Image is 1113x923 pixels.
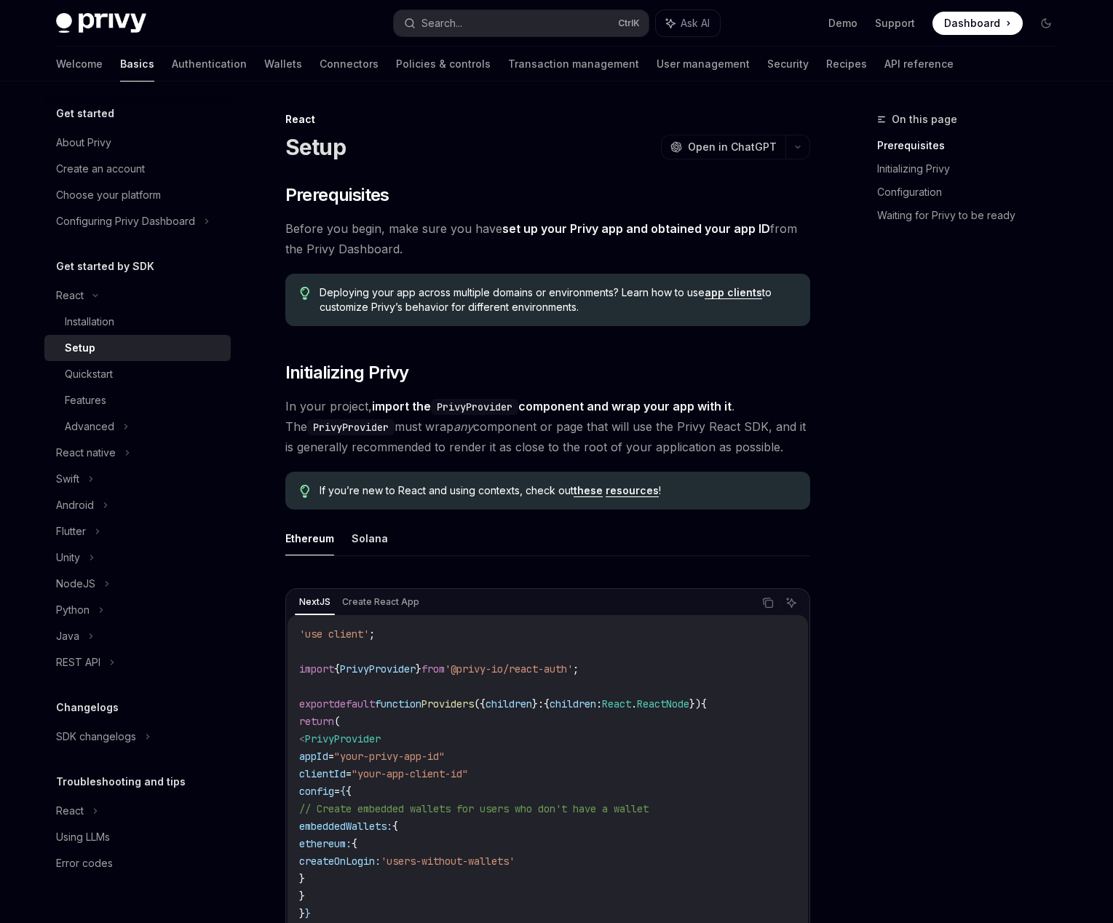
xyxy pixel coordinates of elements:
[544,697,550,710] span: {
[877,181,1069,204] a: Configuration
[453,419,473,434] em: any
[285,183,389,207] span: Prerequisites
[172,47,247,82] a: Authentication
[656,10,720,36] button: Ask AI
[299,732,305,745] span: <
[65,392,106,409] div: Features
[44,361,231,387] a: Quickstart
[56,496,94,514] div: Android
[299,890,305,903] span: }
[56,287,84,304] div: React
[877,157,1069,181] a: Initializing Privy
[688,140,777,154] span: Open in ChatGPT
[606,484,659,497] a: resources
[1034,12,1058,35] button: Toggle dark mode
[44,182,231,208] a: Choose your platform
[56,160,145,178] div: Create an account
[502,221,770,237] a: set up your Privy app and obtained your app ID
[661,135,785,159] button: Open in ChatGPT
[299,872,305,885] span: }
[538,697,544,710] span: :
[875,16,915,31] a: Support
[320,47,379,82] a: Connectors
[340,785,346,798] span: {
[44,387,231,413] a: Features
[56,654,100,671] div: REST API
[299,907,305,920] span: }
[56,575,95,593] div: NodeJS
[352,521,388,555] button: Solana
[44,824,231,850] a: Using LLMs
[338,593,424,611] div: Create React App
[758,593,777,612] button: Copy the contents from the code block
[328,750,334,763] span: =
[56,699,119,716] h5: Changelogs
[657,47,750,82] a: User management
[486,697,532,710] span: children
[346,767,352,780] span: =
[299,785,334,798] span: config
[120,47,154,82] a: Basics
[637,697,689,710] span: ReactNode
[300,287,310,300] svg: Tip
[574,484,603,497] a: these
[596,697,602,710] span: :
[285,134,346,160] h1: Setup
[381,855,515,868] span: 'users-without-wallets'
[828,16,857,31] a: Demo
[56,802,84,820] div: React
[56,186,161,204] div: Choose your platform
[65,339,95,357] div: Setup
[421,697,474,710] span: Providers
[334,750,445,763] span: "your-privy-app-id"
[299,627,369,641] span: 'use client'
[334,715,340,728] span: (
[299,662,334,676] span: import
[56,258,154,275] h5: Get started by SDK
[416,662,421,676] span: }
[56,470,79,488] div: Swift
[375,697,421,710] span: function
[56,828,110,846] div: Using LLMs
[56,627,79,645] div: Java
[681,16,710,31] span: Ask AI
[421,662,445,676] span: from
[550,697,596,710] span: children
[369,627,375,641] span: ;
[877,134,1069,157] a: Prerequisites
[299,855,381,868] span: createOnLogin:
[372,399,732,413] strong: import the component and wrap your app with it
[56,213,195,230] div: Configuring Privy Dashboard
[767,47,809,82] a: Security
[295,593,335,611] div: NextJS
[44,309,231,335] a: Installation
[264,47,302,82] a: Wallets
[334,785,340,798] span: =
[508,47,639,82] a: Transaction management
[334,697,375,710] span: default
[285,112,810,127] div: React
[299,802,649,815] span: // Create embedded wallets for users who don't have a wallet
[573,662,579,676] span: ;
[44,156,231,182] a: Create an account
[285,361,409,384] span: Initializing Privy
[320,483,795,498] span: If you’re new to React and using contexts, check out !
[56,549,80,566] div: Unity
[56,47,103,82] a: Welcome
[307,419,395,435] code: PrivyProvider
[782,593,801,612] button: Ask AI
[56,728,136,745] div: SDK changelogs
[877,204,1069,227] a: Waiting for Privy to be ready
[299,715,334,728] span: return
[299,837,352,850] span: ethereum:
[299,767,346,780] span: clientId
[392,820,398,833] span: {
[701,697,707,710] span: {
[532,697,538,710] span: }
[285,521,334,555] button: Ethereum
[56,523,86,540] div: Flutter
[631,697,637,710] span: .
[56,105,114,122] h5: Get started
[352,767,468,780] span: "your-app-client-id"
[352,837,357,850] span: {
